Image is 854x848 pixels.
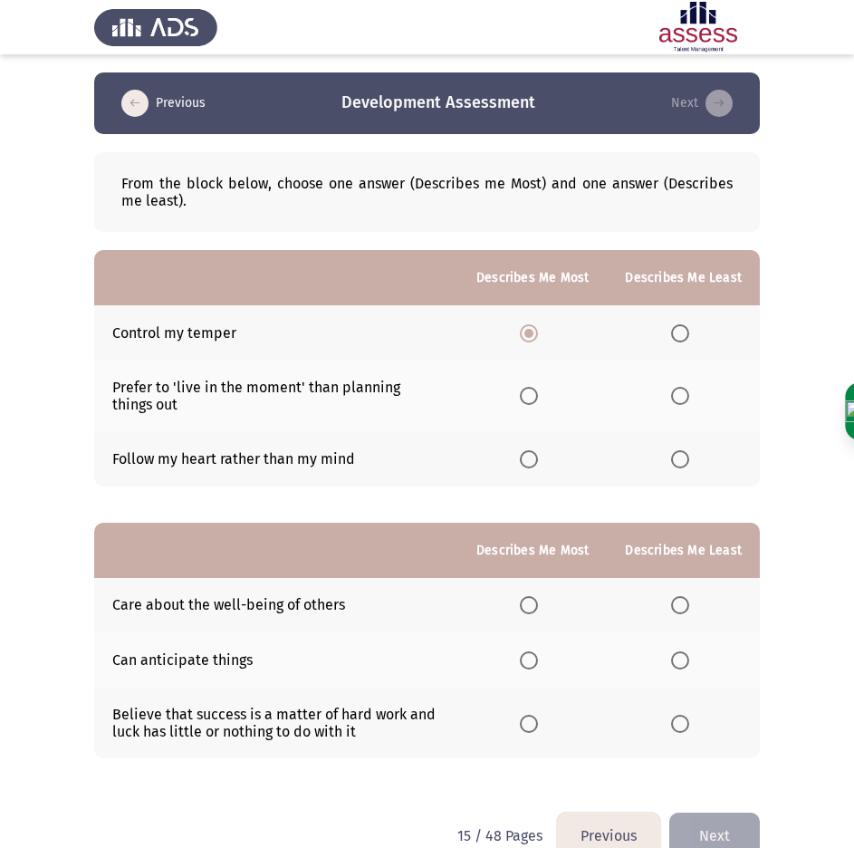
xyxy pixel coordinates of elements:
[520,323,545,341] mat-radio-group: Select an option
[94,578,458,633] td: Care about the well-being of others
[94,2,217,53] img: Assess Talent Management logo
[637,2,760,53] img: Assessment logo of Development Assessment R1 (EN/AR)
[94,688,458,758] td: Believe that success is a matter of hard work and luck has little or nothing to do with it
[607,250,760,305] th: Describes Me Least
[671,596,696,613] mat-radio-group: Select an option
[671,323,696,341] mat-radio-group: Select an option
[121,175,733,209] div: From the block below, choose one answer (Describes me Most) and one answer (Describes me least).
[341,92,535,114] h3: Development Assessment
[94,305,458,361] td: Control my temper
[607,523,760,578] th: Describes Me Least
[94,431,458,487] td: Follow my heart rather than my mind
[520,449,545,467] mat-radio-group: Select an option
[457,827,542,844] p: 15 / 48 Pages
[458,523,607,578] th: Describes Me Most
[116,89,211,118] button: load previous page
[520,596,545,613] mat-radio-group: Select an option
[458,250,607,305] th: Describes Me Most
[671,386,696,403] mat-radio-group: Select an option
[520,714,545,731] mat-radio-group: Select an option
[671,449,696,467] mat-radio-group: Select an option
[94,361,458,431] td: Prefer to 'live in the moment' than planning things out
[671,714,696,731] mat-radio-group: Select an option
[520,386,545,403] mat-radio-group: Select an option
[666,89,738,118] button: check the missing
[94,632,458,688] td: Can anticipate things
[671,650,696,668] mat-radio-group: Select an option
[520,650,545,668] mat-radio-group: Select an option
